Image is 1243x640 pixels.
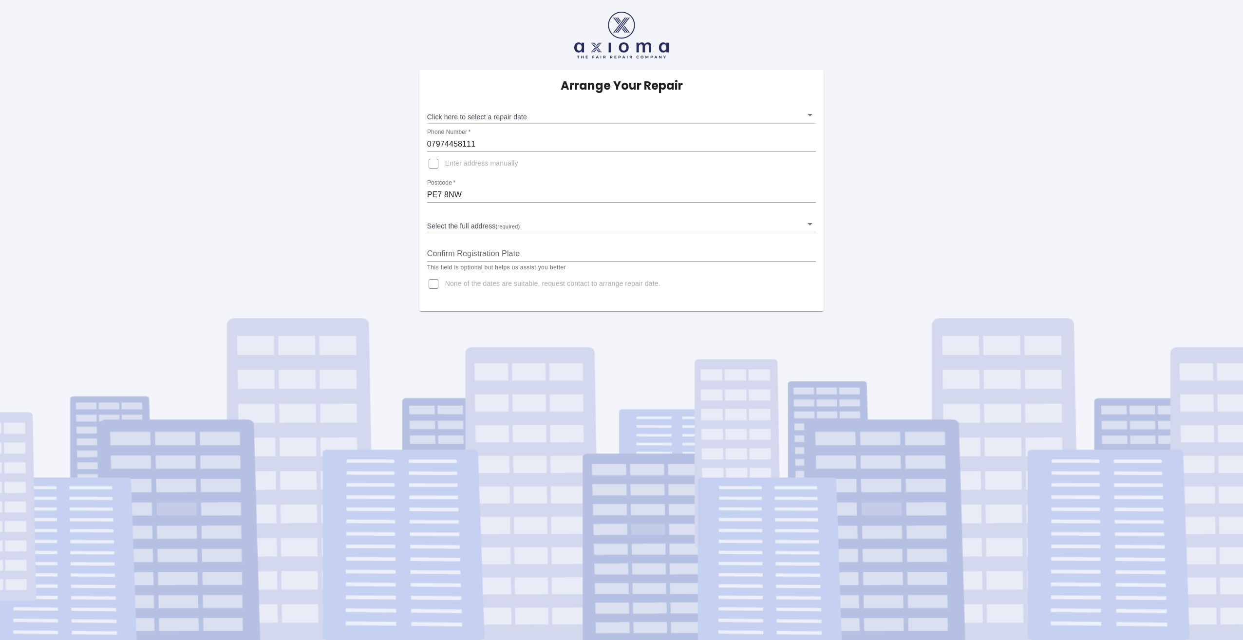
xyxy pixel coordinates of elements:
h5: Arrange Your Repair [561,78,683,94]
label: Phone Number [427,128,471,136]
label: Postcode [427,179,455,187]
img: axioma [574,12,669,58]
span: Enter address manually [445,159,518,169]
p: This field is optional but helps us assist you better [427,263,816,273]
span: None of the dates are suitable, request contact to arrange repair date. [445,279,660,289]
